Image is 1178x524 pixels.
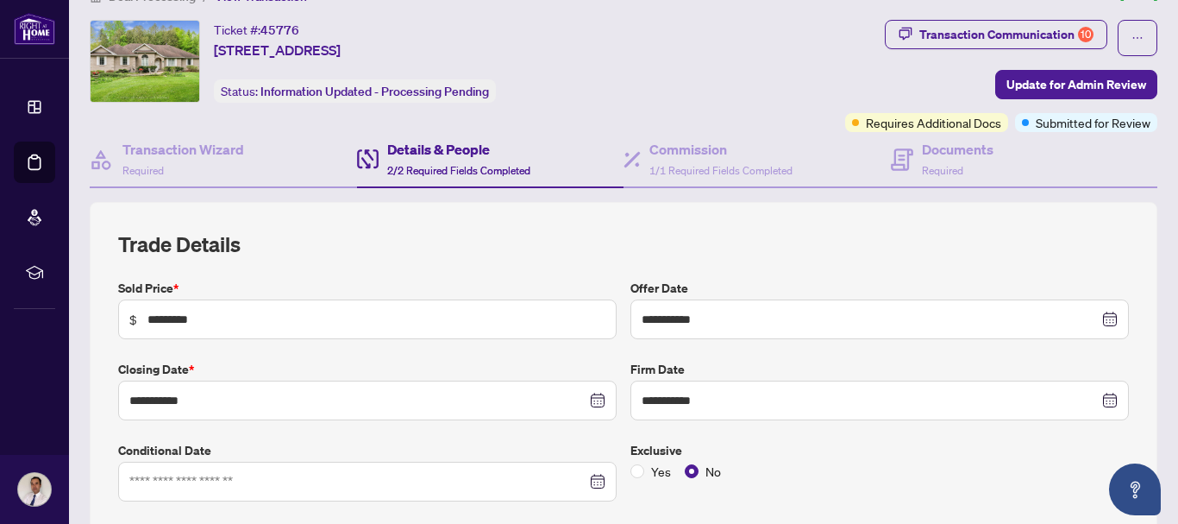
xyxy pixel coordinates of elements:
[919,21,1093,48] div: Transaction Communication
[699,462,728,481] span: No
[387,139,530,160] h4: Details & People
[649,139,793,160] h4: Commission
[1006,71,1146,98] span: Update for Admin Review
[122,164,164,177] span: Required
[129,310,137,329] span: $
[214,79,496,103] div: Status:
[866,113,1001,132] span: Requires Additional Docs
[995,70,1157,99] button: Update for Admin Review
[118,230,1129,258] h2: Trade Details
[18,473,51,506] img: Profile Icon
[1036,113,1150,132] span: Submitted for Review
[1078,27,1093,42] div: 10
[14,13,55,45] img: logo
[118,441,617,460] label: Conditional Date
[1131,32,1144,44] span: ellipsis
[122,139,244,160] h4: Transaction Wizard
[922,139,993,160] h4: Documents
[387,164,530,177] span: 2/2 Required Fields Completed
[922,164,963,177] span: Required
[649,164,793,177] span: 1/1 Required Fields Completed
[630,441,1129,460] label: Exclusive
[91,21,199,102] img: IMG-X12164585_1.jpg
[260,84,489,99] span: Information Updated - Processing Pending
[214,20,299,40] div: Ticket #:
[214,40,341,60] span: [STREET_ADDRESS]
[260,22,299,38] span: 45776
[1109,464,1161,515] button: Open asap
[630,279,1129,298] label: Offer Date
[118,360,617,379] label: Closing Date
[630,360,1129,379] label: Firm Date
[644,462,678,481] span: Yes
[885,20,1107,49] button: Transaction Communication10
[118,279,617,298] label: Sold Price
